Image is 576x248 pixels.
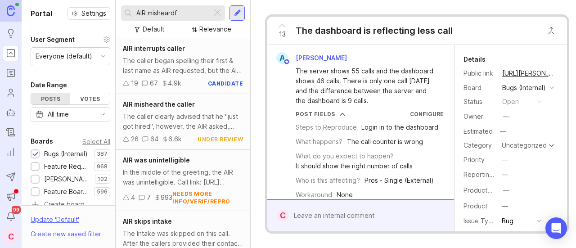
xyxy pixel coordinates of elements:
[283,59,290,65] img: member badge
[168,78,181,88] div: 4.9k
[198,135,243,143] div: under review
[502,97,519,107] div: open
[31,215,79,229] div: Update ' Default '
[296,176,360,185] div: Who is this affecting?
[502,170,508,180] div: —
[147,193,151,203] div: 7
[276,52,288,64] div: A
[31,8,52,19] h1: Portal
[296,54,347,62] span: [PERSON_NAME]
[172,190,243,205] div: needs more info/verif/repro
[44,149,88,159] div: Bugs (Internal)
[3,45,19,61] a: Portal
[500,185,512,196] button: ProductboardID
[463,186,511,194] label: ProductboardID
[97,150,108,158] p: 387
[279,29,286,39] span: 13
[31,34,75,45] div: User Segment
[48,109,69,119] div: All time
[361,122,438,132] div: Login in to the dashboard
[31,136,53,147] div: Boards
[296,151,394,161] div: What do you expect to happen?
[95,111,110,118] svg: toggle icon
[277,210,288,221] div: C
[123,156,190,164] span: AIR was unintelligible
[271,52,354,64] a: A[PERSON_NAME]
[463,217,496,225] label: Issue Type
[136,8,208,18] input: Search...
[131,134,139,144] div: 26
[98,176,108,183] p: 102
[296,24,453,37] div: The dashboard is reflecting less call
[463,156,485,163] label: Priority
[161,193,172,203] div: 993
[3,169,19,185] button: Send to Autopilot
[296,137,342,147] div: What happens?
[503,185,509,195] div: —
[67,7,110,20] button: Settings
[3,208,19,225] button: Notifications
[3,65,19,81] a: Roadmaps
[31,93,70,104] div: Posts
[463,54,486,65] div: Details
[502,201,508,211] div: —
[81,9,106,18] span: Settings
[168,134,182,144] div: 6.6k
[36,51,92,61] div: Everyone (default)
[3,144,19,160] a: Reporting
[545,217,567,239] div: Open Intercom Messenger
[123,45,185,52] span: AIR interrupts caller
[12,206,21,214] span: 99
[123,217,172,225] span: AIR skips intake
[123,100,195,108] span: AIR misheard the caller
[502,155,508,165] div: —
[463,202,487,210] label: Product
[410,111,444,117] a: Configure
[463,68,495,78] div: Public link
[97,188,108,195] p: 596
[31,80,67,90] div: Date Range
[123,167,243,187] div: In the middle of the greeting, the AIR was unintelligible. Call link: [URL][PERSON_NAME] Bug foun...
[347,137,423,147] div: The call counter is wrong
[3,104,19,121] a: Autopilot
[463,140,495,150] div: Category
[131,78,138,88] div: 19
[503,112,509,122] div: —
[82,139,110,144] div: Select All
[44,187,90,197] div: Feature Board Sandbox [DATE]
[502,216,513,226] div: Bug
[3,228,19,244] button: C
[296,122,357,132] div: Steps to Reproduce
[199,24,231,34] div: Relevance
[116,150,250,211] a: AIR was unintelligibleIn the middle of the greeting, the AIR was unintelligible. Call link: [URL]...
[463,128,493,135] div: Estimated
[131,193,135,203] div: 4
[296,110,345,118] button: Post Fields
[150,78,158,88] div: 67
[208,80,243,87] div: candidate
[97,163,108,170] p: 968
[463,83,495,93] div: Board
[70,93,109,104] div: Votes
[3,85,19,101] a: Users
[296,190,332,200] div: Workaround
[3,25,19,41] a: Ideas
[123,56,243,76] div: The caller began spelling their first & last name as AIR requested, but the AI interrupted the ca...
[3,124,19,140] a: Changelog
[44,162,90,171] div: Feature Requests (Internal)
[296,110,335,118] div: Post Fields
[463,97,495,107] div: Status
[463,171,512,178] label: Reporting Team
[364,176,434,185] div: Pros - Single (External)
[31,201,110,209] a: Create board
[502,142,547,149] div: Uncategorized
[44,174,90,184] div: [PERSON_NAME] (Public)
[497,126,509,137] div: —
[542,22,560,40] button: Close button
[116,38,250,94] a: AIR interrupts callerThe caller began spelling their first & last name as AIR requested, but the ...
[143,24,164,34] div: Default
[150,134,158,144] div: 64
[123,112,243,131] div: The caller clearly advised that he "just got hired", however, the AIR asked, "Can you please clar...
